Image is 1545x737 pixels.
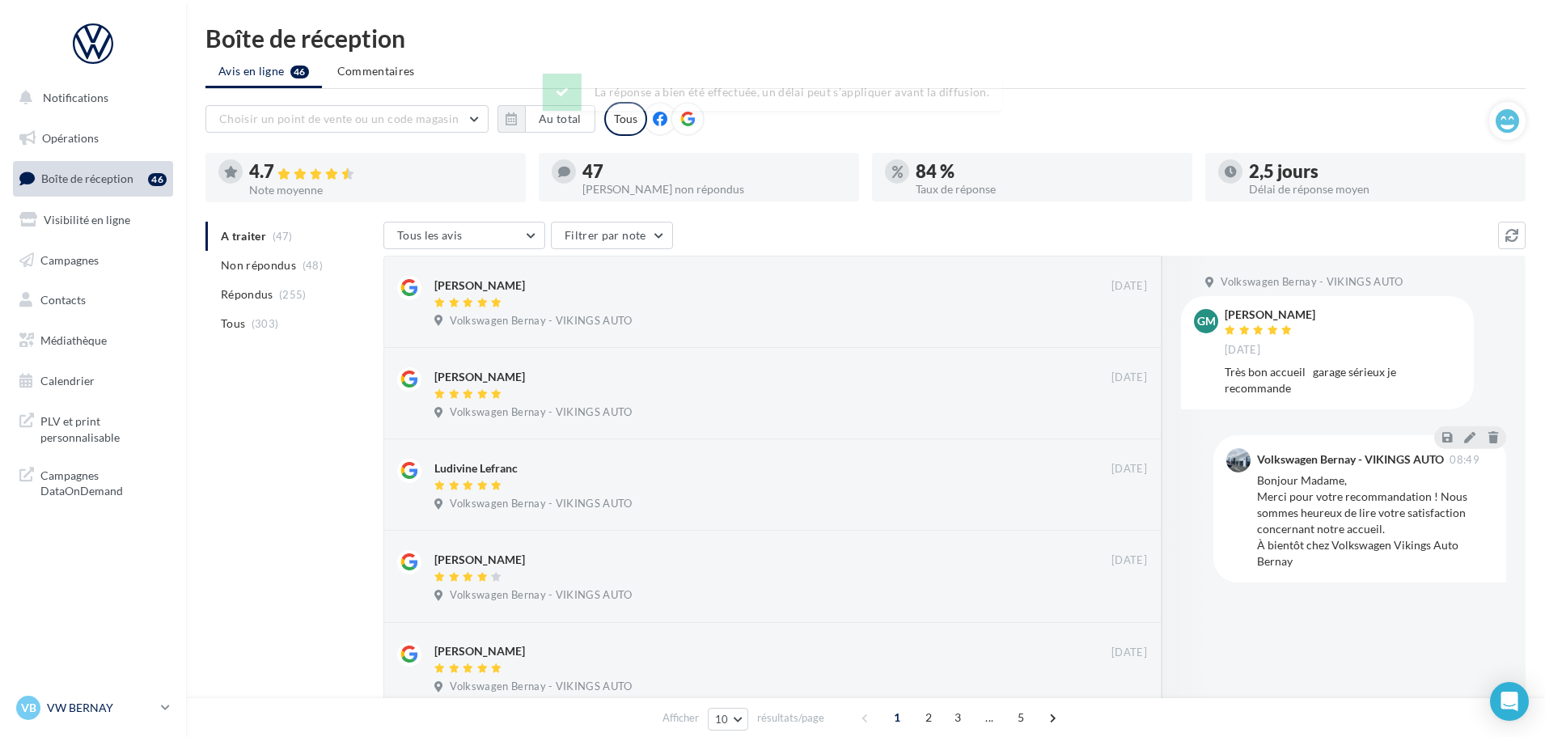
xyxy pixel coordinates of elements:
span: Calendrier [40,374,95,388]
div: [PERSON_NAME] [434,552,525,568]
span: 10 [715,713,729,726]
button: Notifications [10,81,170,115]
div: Délai de réponse moyen [1249,184,1513,195]
div: Taux de réponse [916,184,1179,195]
button: Filtrer par note [551,222,673,249]
span: Volkswagen Bernay - VIKINGS AUTO [450,680,632,694]
span: Volkswagen Bernay - VIKINGS AUTO [450,405,632,420]
span: (303) [252,317,279,330]
div: Note moyenne [249,184,513,196]
a: Visibilité en ligne [10,203,176,237]
div: 47 [582,163,846,180]
a: PLV et print personnalisable [10,404,176,451]
span: Notifications [43,91,108,104]
span: Volkswagen Bernay - VIKINGS AUTO [1221,275,1403,290]
button: Au total [497,105,595,133]
span: ... [976,705,1002,731]
div: Volkswagen Bernay - VIKINGS AUTO [1257,454,1444,465]
div: Ludivine Lefranc [434,460,518,477]
a: Opérations [10,121,176,155]
div: 2,5 jours [1249,163,1513,180]
span: Opérations [42,131,99,145]
span: [DATE] [1111,462,1147,477]
div: La réponse a bien été effectuée, un délai peut s’appliquer avant la diffusion. [543,74,1002,111]
span: (255) [279,288,307,301]
a: Calendrier [10,364,176,398]
span: Contacts [40,293,86,307]
div: [PERSON_NAME] [1225,309,1315,320]
div: Open Intercom Messenger [1490,682,1529,721]
span: résultats/page [757,710,824,726]
div: [PERSON_NAME] [434,369,525,385]
button: 10 [708,708,749,731]
div: 84 % [916,163,1179,180]
span: 08:49 [1450,455,1479,465]
span: Médiathèque [40,333,107,347]
span: PLV et print personnalisable [40,410,167,445]
span: Tous les avis [397,228,463,242]
span: gm [1197,313,1216,329]
div: Très bon accueil garage sérieux je recommande [1225,364,1461,396]
span: Campagnes DataOnDemand [40,464,167,499]
button: Choisir un point de vente ou un code magasin [205,105,489,133]
a: Contacts [10,283,176,317]
span: [DATE] [1225,343,1260,358]
div: 4.7 [249,163,513,181]
p: VW BERNAY [47,700,154,716]
a: Campagnes [10,244,176,277]
span: Répondus [221,286,273,303]
span: (48) [303,259,323,272]
div: [PERSON_NAME] [434,277,525,294]
span: Volkswagen Bernay - VIKINGS AUTO [450,314,632,328]
div: 46 [148,173,167,186]
span: Visibilité en ligne [44,213,130,227]
span: [DATE] [1111,646,1147,660]
a: Médiathèque [10,324,176,358]
span: 2 [916,705,942,731]
span: Non répondus [221,257,296,273]
span: Commentaires [337,63,415,79]
span: Boîte de réception [41,172,133,185]
div: Boîte de réception [205,26,1526,50]
span: [DATE] [1111,279,1147,294]
span: 5 [1008,705,1034,731]
span: Volkswagen Bernay - VIKINGS AUTO [450,588,632,603]
span: Campagnes [40,252,99,266]
a: Boîte de réception46 [10,161,176,196]
button: Au total [525,105,595,133]
a: VB VW BERNAY [13,693,173,723]
span: 3 [945,705,971,731]
div: [PERSON_NAME] [434,643,525,659]
span: Afficher [662,710,699,726]
span: 1 [884,705,910,731]
div: Tous [604,102,647,136]
span: [DATE] [1111,553,1147,568]
div: [PERSON_NAME] non répondus [582,184,846,195]
span: [DATE] [1111,371,1147,385]
span: Choisir un point de vente ou un code magasin [219,112,459,125]
span: VB [21,700,36,716]
a: Campagnes DataOnDemand [10,458,176,506]
span: Tous [221,316,245,332]
span: Volkswagen Bernay - VIKINGS AUTO [450,497,632,511]
button: Tous les avis [383,222,545,249]
div: Bonjour Madame, Merci pour votre recommandation ! Nous sommes heureux de lire votre satisfaction ... [1257,472,1493,570]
